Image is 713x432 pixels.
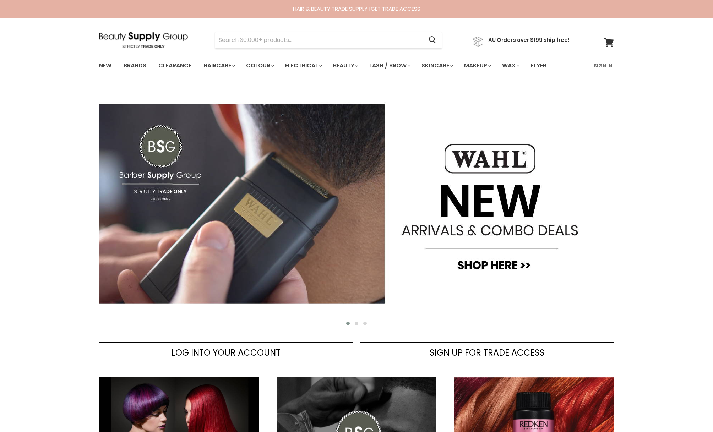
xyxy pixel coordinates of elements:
a: New [94,58,117,73]
a: GET TRADE ACCESS [371,5,420,12]
a: Flyer [525,58,552,73]
button: Search [423,32,442,48]
a: Electrical [280,58,326,73]
a: Sign In [589,58,616,73]
a: Haircare [198,58,239,73]
a: LOG INTO YOUR ACCOUNT [99,342,353,363]
a: Makeup [459,58,495,73]
a: Skincare [416,58,457,73]
a: Lash / Brow [364,58,415,73]
div: HAIR & BEAUTY TRADE SUPPLY | [90,5,623,12]
input: Search [215,32,423,48]
a: Wax [497,58,524,73]
a: Beauty [328,58,363,73]
form: Product [215,32,442,49]
a: Colour [241,58,278,73]
ul: Main menu [94,55,571,76]
span: SIGN UP FOR TRADE ACCESS [430,347,545,359]
a: Brands [118,58,152,73]
a: SIGN UP FOR TRADE ACCESS [360,342,614,363]
span: LOG INTO YOUR ACCOUNT [172,347,281,359]
a: Clearance [153,58,197,73]
nav: Main [90,55,623,76]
